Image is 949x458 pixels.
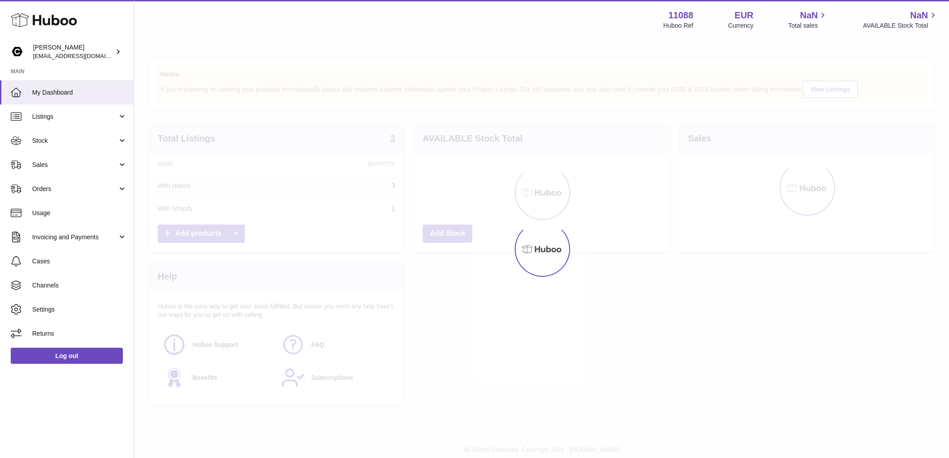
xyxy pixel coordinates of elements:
div: [PERSON_NAME] [33,43,113,60]
span: Total sales [788,21,828,30]
span: NaN [910,9,928,21]
span: Orders [32,185,118,193]
div: Currency [728,21,754,30]
a: Log out [11,348,123,364]
span: AVAILABLE Stock Total [863,21,938,30]
strong: EUR [735,9,753,21]
span: [EMAIL_ADDRESS][DOMAIN_NAME] [33,52,131,59]
span: Usage [32,209,127,217]
span: Listings [32,112,118,121]
span: Settings [32,305,127,314]
a: NaN Total sales [788,9,828,30]
div: Huboo Ref [663,21,693,30]
strong: 11088 [668,9,693,21]
span: Sales [32,161,118,169]
span: Cases [32,257,127,266]
span: Stock [32,137,118,145]
span: Returns [32,329,127,338]
span: Invoicing and Payments [32,233,118,241]
span: Channels [32,281,127,290]
a: NaN AVAILABLE Stock Total [863,9,938,30]
span: My Dashboard [32,88,127,97]
img: internalAdmin-11088@internal.huboo.com [11,45,24,58]
span: NaN [800,9,818,21]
